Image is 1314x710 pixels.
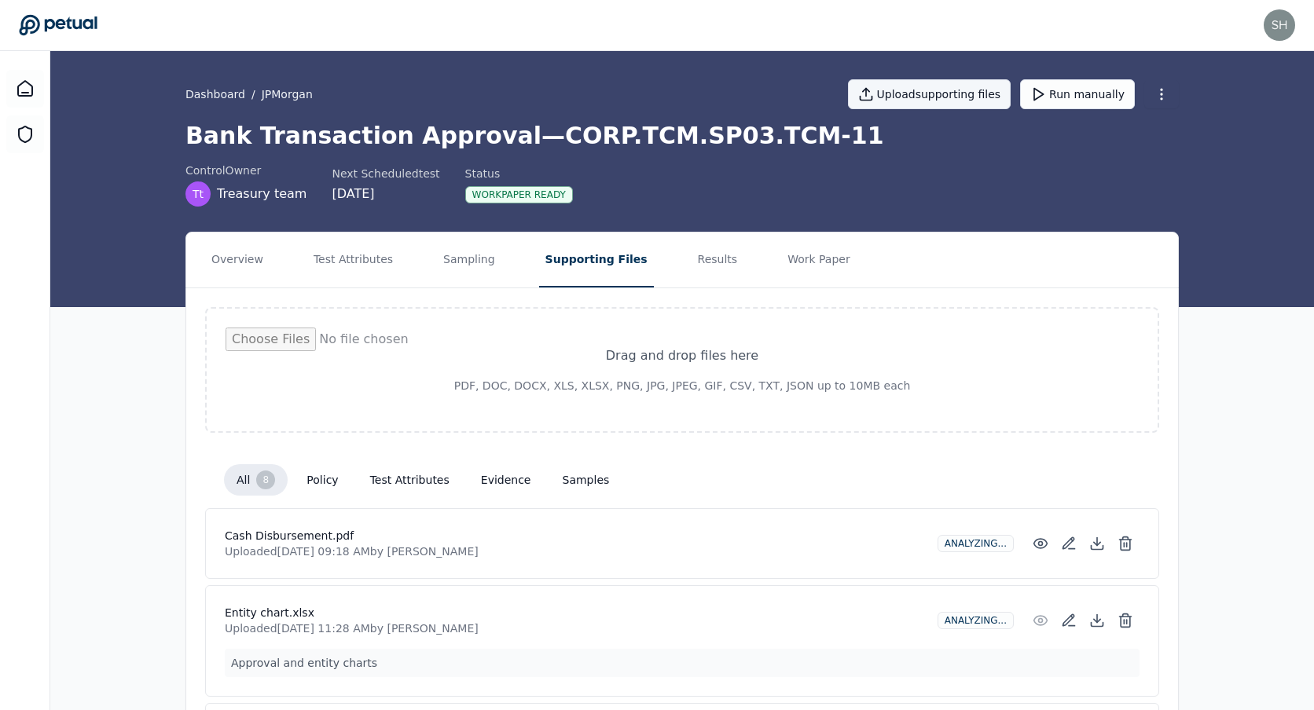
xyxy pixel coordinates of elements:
a: Go to Dashboard [19,14,97,36]
button: Work Paper [781,232,857,287]
div: Next Scheduled test [332,166,439,181]
button: Results [692,232,744,287]
span: Tt [193,186,204,202]
h1: Bank Transaction Approval — CORP.TCM.SP03.TCM-11 [185,122,1179,150]
div: Analyzing... [938,535,1014,552]
button: Supporting Files [539,232,654,287]
div: Status [465,166,573,181]
button: policy [294,466,351,494]
button: Preview File (hover for quick preview, click for full view) [1026,529,1055,558]
button: evidence [468,466,544,494]
div: Workpaper Ready [465,186,573,203]
h4: Cash Disbursement.pdf [225,528,925,543]
div: Analyzing... [938,612,1014,629]
button: test attributes [358,466,462,494]
button: all 8 [224,464,288,496]
img: shekhar.khedekar+snowflake@petual.ai [1264,9,1295,41]
span: Treasury team [217,185,306,203]
div: 8 [256,470,275,489]
a: Dashboard [6,70,44,108]
nav: Tabs [186,232,1178,287]
p: Uploaded [DATE] 09:18 AM by [PERSON_NAME] [225,543,925,559]
button: Test Attributes [307,232,399,287]
button: Download File [1083,529,1111,558]
button: Delete File [1111,606,1140,635]
button: Uploadsupporting files [848,79,1011,109]
button: samples [550,466,622,494]
div: / [185,86,313,102]
button: JPMorgan [262,86,313,102]
p: Approval and entity charts [225,649,1140,677]
a: SOC [6,115,44,153]
button: Add/Edit Description [1055,606,1083,635]
button: Add/Edit Description [1055,529,1083,558]
div: [DATE] [332,185,439,203]
button: Overview [205,232,270,287]
button: Sampling [437,232,501,287]
h4: Entity chart.xlsx [225,605,925,620]
a: Dashboard [185,86,245,102]
button: Preview File (hover for quick preview, click for full view) [1026,606,1055,635]
button: Download File [1083,606,1111,635]
p: Uploaded [DATE] 11:28 AM by [PERSON_NAME] [225,620,925,636]
button: Run manually [1020,79,1135,109]
div: control Owner [185,163,306,178]
button: Delete File [1111,529,1140,558]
